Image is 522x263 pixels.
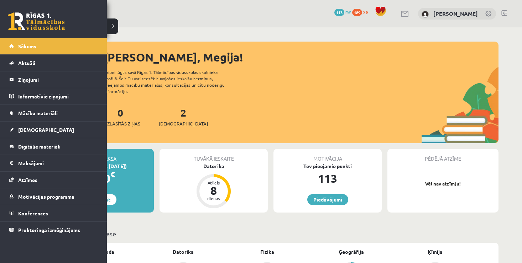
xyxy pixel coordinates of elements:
span: 189 [352,9,362,16]
span: € [110,169,115,179]
img: Megija Saikovska [422,11,429,18]
a: Digitālie materiāli [9,138,98,155]
a: Aktuāli [9,55,98,71]
a: Rīgas 1. Tālmācības vidusskola [8,12,65,30]
a: Konferences [9,205,98,221]
span: Atzīmes [18,177,37,183]
span: Neizlasītās ziņas [100,120,140,127]
span: Sākums [18,43,36,49]
legend: Informatīvie ziņojumi [18,88,98,104]
span: mP [345,9,351,15]
p: Mācību plāns 10.a2 klase [46,229,496,238]
span: 113 [334,9,344,16]
legend: Maksājumi [18,155,98,171]
div: Datorika [160,162,268,170]
span: Proktoringa izmēģinājums [18,227,80,233]
a: Ķīmija [428,248,443,256]
span: Digitālie materiāli [18,143,61,150]
span: Motivācijas programma [18,193,74,200]
div: dienas [203,196,224,200]
a: Fizika [260,248,274,256]
a: 2[DEMOGRAPHIC_DATA] [159,106,208,127]
a: Datorika [173,248,194,256]
a: 0Neizlasītās ziņas [100,106,140,127]
div: [PERSON_NAME], Megija! [103,49,498,66]
a: Piedāvājumi [307,194,348,205]
a: Atzīmes [9,172,98,188]
div: Atlicis [203,181,224,185]
p: Vēl nav atzīmju! [391,180,495,187]
div: 113 [273,170,382,187]
a: Informatīvie ziņojumi [9,88,98,104]
span: Aktuāli [18,60,35,66]
div: 8 [203,185,224,196]
div: Tev pieejamie punkti [273,162,382,170]
div: Tuvākā ieskaite [160,149,268,162]
a: [DEMOGRAPHIC_DATA] [9,122,98,138]
a: Maksājumi [9,155,98,171]
a: Proktoringa izmēģinājums [9,222,98,238]
a: Motivācijas programma [9,188,98,205]
span: [DEMOGRAPHIC_DATA] [18,127,74,133]
a: Ģeogrāfija [339,248,364,256]
span: xp [363,9,368,15]
a: Sākums [9,38,98,54]
div: Pēdējā atzīme [387,149,498,162]
div: Motivācija [273,149,382,162]
legend: Ziņojumi [18,71,98,88]
a: Datorika Atlicis 8 dienas [160,162,268,209]
span: [DEMOGRAPHIC_DATA] [159,120,208,127]
a: 189 xp [352,9,371,15]
a: Ziņojumi [9,71,98,88]
span: Konferences [18,210,48,216]
a: Mācību materiāli [9,105,98,121]
span: Mācību materiāli [18,110,58,116]
a: 113 mP [334,9,351,15]
a: [PERSON_NAME] [433,10,478,17]
div: Laipni lūgts savā Rīgas 1. Tālmācības vidusskolas skolnieka profilā. Šeit Tu vari redzēt tuvojošo... [104,69,237,95]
